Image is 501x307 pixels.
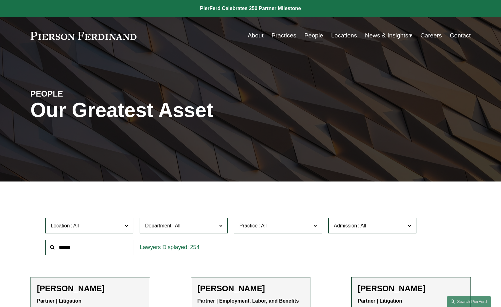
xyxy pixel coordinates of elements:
[304,30,323,42] a: People
[37,284,143,293] h2: [PERSON_NAME]
[190,244,199,250] span: 254
[447,296,491,307] a: Search this site
[358,284,464,293] h2: [PERSON_NAME]
[31,89,141,99] h4: PEOPLE
[239,223,258,228] span: Practice
[365,30,409,41] span: News & Insights
[198,298,299,304] strong: Partner | Employment, Labor, and Benefits
[31,99,324,122] h1: Our Greatest Asset
[334,223,357,228] span: Admission
[450,30,470,42] a: Contact
[420,30,442,42] a: Careers
[145,223,171,228] span: Department
[331,30,357,42] a: Locations
[198,284,304,293] h2: [PERSON_NAME]
[51,223,70,228] span: Location
[365,30,413,42] a: folder dropdown
[358,298,402,304] strong: Partner | Litigation
[271,30,296,42] a: Practices
[248,30,264,42] a: About
[37,298,81,304] strong: Partner | Litigation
